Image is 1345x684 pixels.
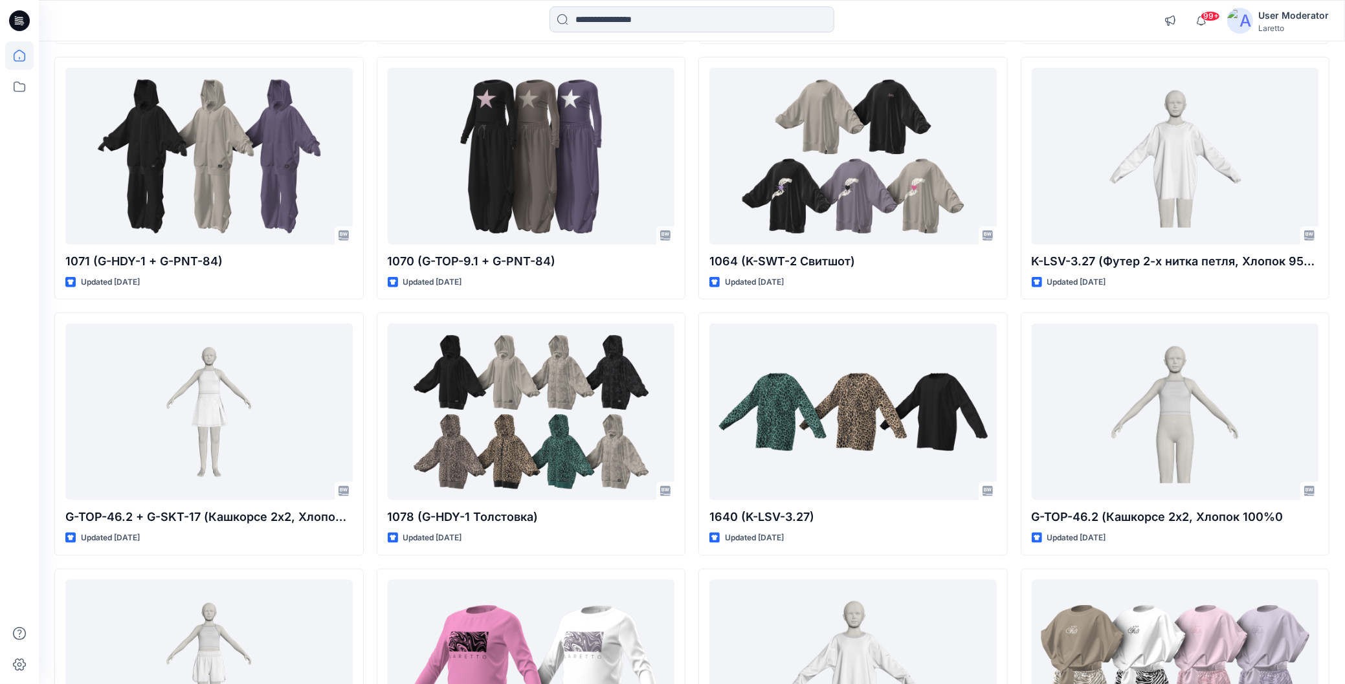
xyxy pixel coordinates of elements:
p: Updated [DATE] [403,276,462,289]
a: 1070 (G-TOP-9.1 + G-PNT-84) [388,68,675,245]
p: 1070 (G-TOP-9.1 + G-PNT-84) [388,252,675,270]
p: Updated [DATE] [1047,276,1106,289]
a: 1640 (K-LSV-3.27) [709,324,997,500]
a: G-TOP-46.2 (Кашкорсе 2х2, Хлопок 100%0 [1032,324,1319,500]
a: K-LSV-3.27 (Футер 2-х нитка петля, Хлопок 95% эластан 5%) [1032,68,1319,245]
p: Updated [DATE] [725,276,784,289]
p: 1071 (G-HDY-1 + G-PNT-84) [65,252,353,270]
p: Updated [DATE] [725,531,784,545]
p: 1078 (G-HDY-1 Толстовка) [388,508,675,526]
p: 1640 (K-LSV-3.27) [709,508,997,526]
a: 1064 (K-SWT-2 Свитшот) [709,68,997,245]
p: K-LSV-3.27 (Футер 2-х нитка петля, Хлопок 95% эластан 5%) [1032,252,1319,270]
a: 1071 (G-HDY-1 + G-PNT-84) [65,68,353,245]
p: Updated [DATE] [1047,531,1106,545]
img: avatar [1227,8,1253,34]
p: G-TOP-46.2 + G-SKT-17 (Кашкорсе 2х2, Хлопок 100% + Пенье WFACE Пике, хлопок 77%, полиэстер 23%) [65,508,353,526]
p: 1064 (K-SWT-2 Свитшот) [709,252,997,270]
p: Updated [DATE] [81,531,140,545]
p: G-TOP-46.2 (Кашкорсе 2х2, Хлопок 100%0 [1032,508,1319,526]
div: Laretto [1258,23,1329,33]
p: Updated [DATE] [403,531,462,545]
a: G-TOP-46.2 + G-SKT-17 (Кашкорсе 2х2, Хлопок 100% + Пенье WFACE Пике, хлопок 77%, полиэстер 23%) [65,324,353,500]
p: Updated [DATE] [81,276,140,289]
a: 1078 (G-HDY-1 Толстовка) [388,324,675,500]
div: User Moderator [1258,8,1329,23]
span: 99+ [1201,11,1220,21]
